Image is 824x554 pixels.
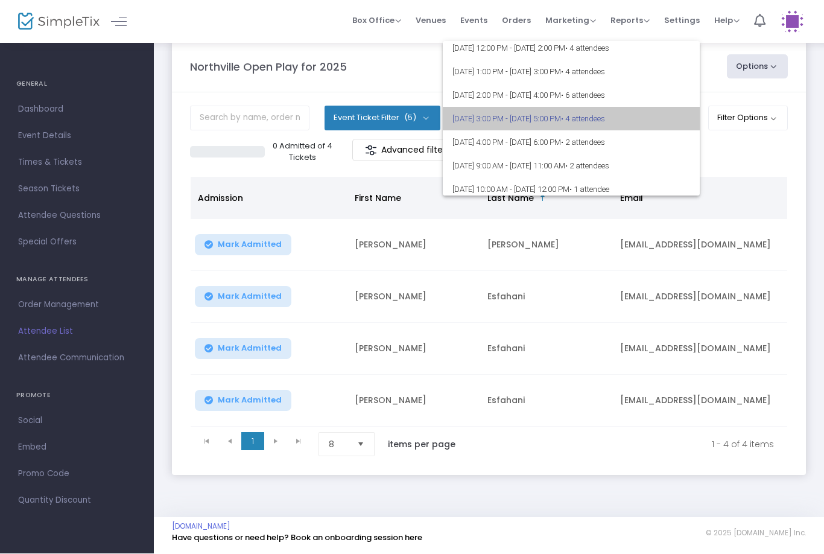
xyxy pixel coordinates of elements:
[452,178,690,202] span: [DATE] 10:00 AM - [DATE] 12:00 PM
[452,131,690,154] span: [DATE] 4:00 PM - [DATE] 6:00 PM
[565,162,609,171] span: • 2 attendees
[452,84,690,107] span: [DATE] 2:00 PM - [DATE] 4:00 PM
[452,60,690,84] span: [DATE] 1:00 PM - [DATE] 3:00 PM
[561,115,605,124] span: • 4 attendees
[561,138,605,147] span: • 2 attendees
[565,44,609,53] span: • 4 attendees
[569,185,609,194] span: • 1 attendee
[452,37,690,60] span: [DATE] 12:00 PM - [DATE] 2:00 PM
[561,68,605,77] span: • 4 attendees
[452,154,690,178] span: [DATE] 9:00 AM - [DATE] 11:00 AM
[452,107,690,131] span: [DATE] 3:00 PM - [DATE] 5:00 PM
[561,91,605,100] span: • 6 attendees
